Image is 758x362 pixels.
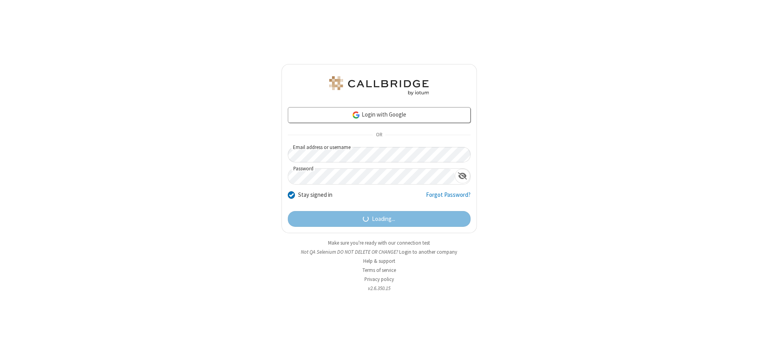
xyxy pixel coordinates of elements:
span: OR [373,130,385,141]
div: Show password [455,169,470,183]
a: Terms of service [362,267,396,273]
button: Login to another company [399,248,457,256]
span: Loading... [372,215,395,224]
img: QA Selenium DO NOT DELETE OR CHANGE [328,76,430,95]
a: Help & support [363,258,395,264]
a: Make sure you're ready with our connection test [328,239,430,246]
input: Password [288,169,455,184]
img: google-icon.png [352,111,360,119]
button: Loading... [288,211,471,227]
label: Stay signed in [298,190,332,200]
li: Not QA Selenium DO NOT DELETE OR CHANGE? [281,248,477,256]
a: Forgot Password? [426,190,471,206]
a: Privacy policy [364,276,394,283]
li: v2.6.350.15 [281,285,477,292]
input: Email address or username [288,147,471,162]
a: Login with Google [288,107,471,123]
